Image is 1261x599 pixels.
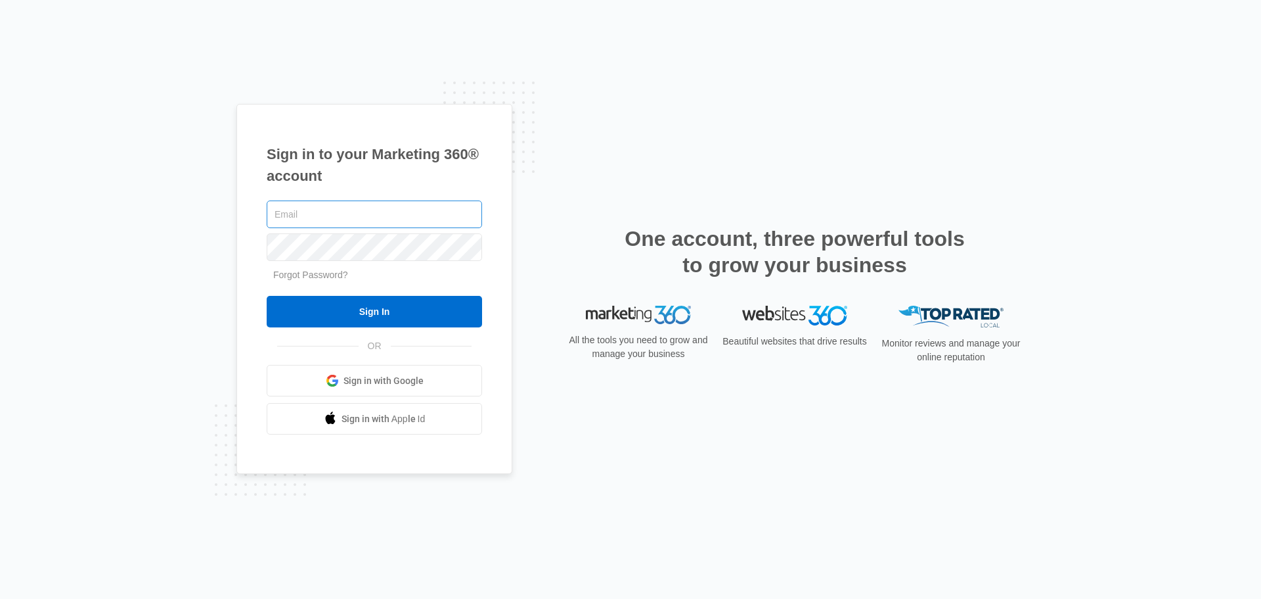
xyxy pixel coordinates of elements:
input: Sign In [267,296,482,327]
p: Monitor reviews and manage your online reputation [877,337,1025,364]
img: Top Rated Local [898,306,1004,327]
input: Email [267,201,482,228]
p: Beautiful websites that drive results [721,335,868,348]
a: Sign in with Google [267,365,482,396]
h1: Sign in to your Marketing 360® account [267,143,482,187]
span: Sign in with Apple Id [342,412,426,426]
p: All the tools you need to grow and manage your business [565,333,712,361]
img: Marketing 360 [586,306,691,324]
span: Sign in with Google [343,374,424,388]
a: Sign in with Apple Id [267,403,482,435]
a: Forgot Password? [273,270,348,280]
img: Websites 360 [742,306,847,325]
span: OR [359,339,391,353]
h2: One account, three powerful tools to grow your business [621,226,969,278]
